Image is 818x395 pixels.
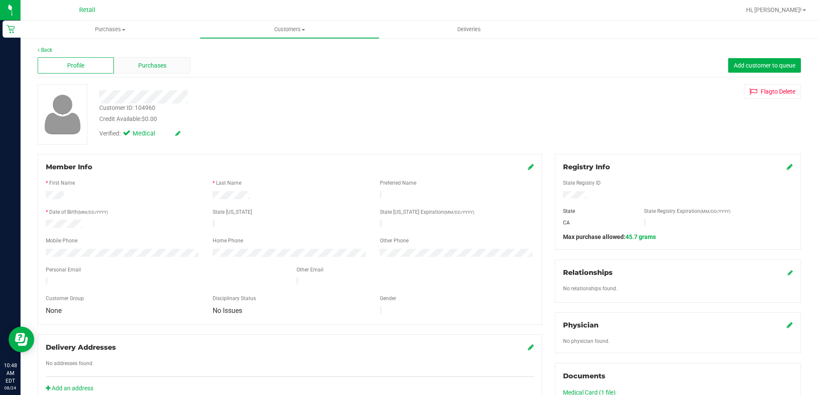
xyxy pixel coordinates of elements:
[557,207,637,215] div: State
[99,115,474,124] div: Credit Available:
[563,233,656,240] span: Max purchase allowed:
[380,295,396,302] label: Gender
[734,62,795,69] span: Add customer to queue
[216,179,241,187] label: Last Name
[67,61,84,70] span: Profile
[46,360,92,367] label: No addresses found
[563,321,599,329] span: Physician
[744,84,801,99] button: Flagto Delete
[213,307,242,315] span: No Issues
[746,6,802,13] span: Hi, [PERSON_NAME]!
[296,266,323,274] label: Other Email
[99,129,181,139] div: Verified:
[380,237,409,245] label: Other Phone
[200,21,379,38] a: Customers
[444,210,474,215] span: (MM/DD/YYYY)
[46,343,116,351] span: Delivery Addresses
[46,295,84,302] label: Customer Group
[446,26,492,33] span: Deliveries
[46,163,92,171] span: Member Info
[557,219,637,227] div: CA
[49,208,108,216] label: Date of Birth
[46,307,62,315] span: None
[4,362,17,385] p: 10:48 AM EDT
[644,207,730,215] label: State Registry Expiration
[46,266,81,274] label: Personal Email
[9,327,34,352] iframe: Resource center
[138,61,166,70] span: Purchases
[563,163,610,171] span: Registry Info
[563,268,613,277] span: Relationships
[78,210,108,215] span: (MM/DD/YYYY)
[99,103,155,112] div: Customer ID: 104960
[79,6,95,14] span: Retail
[6,25,15,33] inline-svg: Retail
[40,92,85,136] img: user-icon.png
[625,233,656,240] span: 45.7 grams
[200,26,379,33] span: Customers
[563,338,610,344] span: No physician found.
[213,208,252,216] label: State [US_STATE]
[133,129,167,139] span: Medical
[563,372,605,380] span: Documents
[142,115,157,122] span: $0.00
[563,285,617,292] label: No relationships found.
[21,21,200,38] a: Purchases
[49,179,75,187] label: First Name
[21,26,200,33] span: Purchases
[563,179,601,187] label: State Registry ID
[4,385,17,391] p: 08/24
[38,47,52,53] a: Back
[213,237,243,245] label: Home Phone
[728,58,801,73] button: Add customer to queue
[46,237,77,245] label: Mobile Phone
[46,385,93,392] a: Add an address
[380,179,416,187] label: Preferred Name
[380,208,474,216] label: State [US_STATE] Expiration
[700,209,730,214] span: (MM/DD/YYYY)
[379,21,559,38] a: Deliveries
[213,295,256,302] label: Disciplinary Status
